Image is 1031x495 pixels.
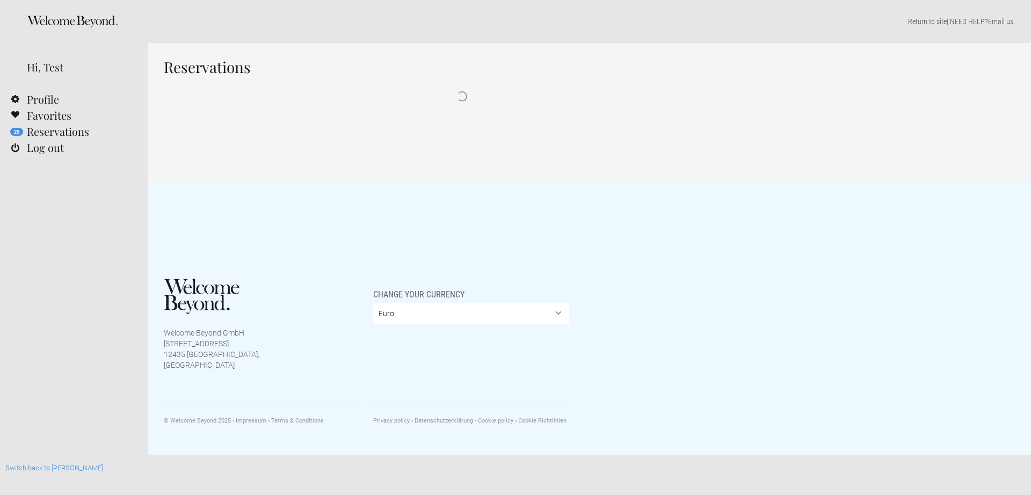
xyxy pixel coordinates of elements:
a: Cookie Richtlinien [515,417,567,424]
span: © Welcome Beyond 2025 [164,417,231,424]
a: Email us [988,17,1013,26]
a: Switch back to [PERSON_NAME] [5,464,103,472]
flynt-notification-badge: 25 [10,128,23,136]
a: Datenschutzerklärung [411,417,473,424]
a: Return to site [908,17,947,26]
a: Impressum [233,417,266,424]
img: Welcome Beyond [164,279,239,314]
span: Change your currency [373,279,464,300]
select: Change your currency [373,303,570,324]
a: Privacy policy [373,417,410,424]
a: Terms & Conditions [268,417,324,424]
p: Welcome Beyond GmbH [STREET_ADDRESS] 12435 [GEOGRAPHIC_DATA], [GEOGRAPHIC_DATA] [164,327,259,370]
a: Cookie policy [475,417,513,424]
div: Hi, Test [27,59,132,75]
h1: Reservations [164,59,760,75]
p: | NEED HELP? . [164,16,1015,27]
